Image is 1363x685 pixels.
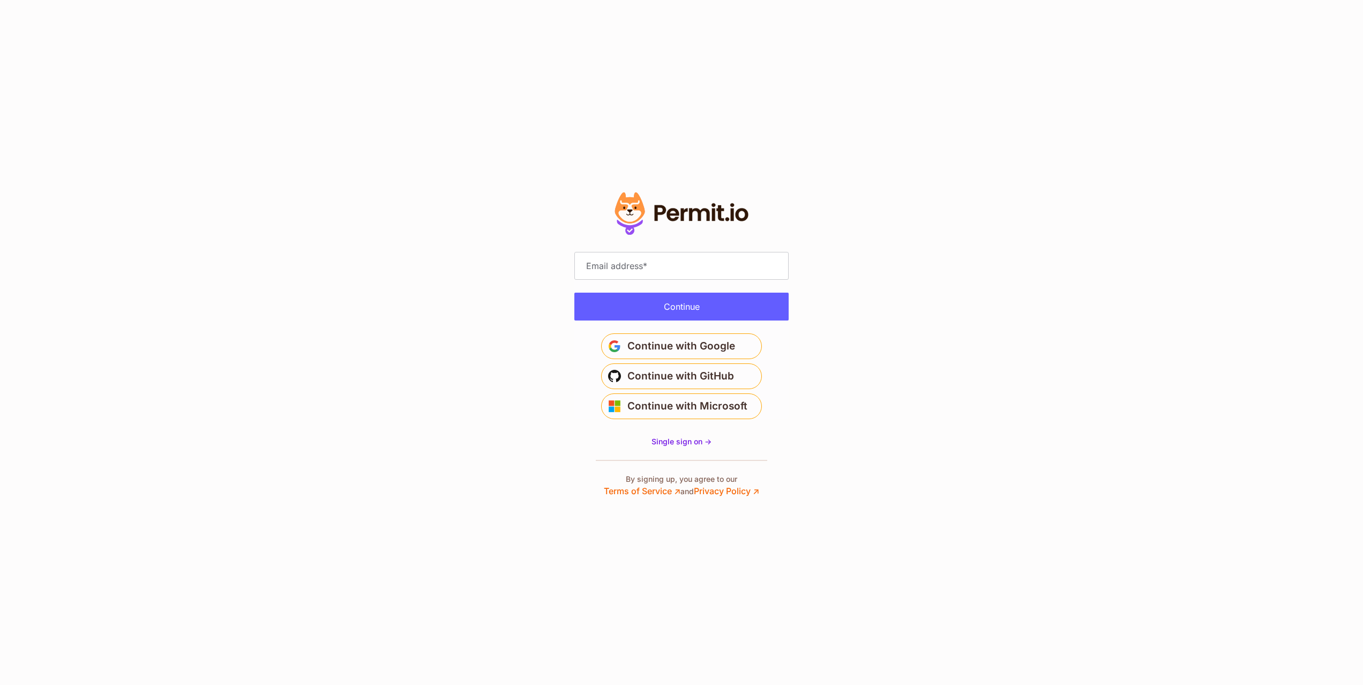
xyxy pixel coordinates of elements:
span: Continue with GitHub [627,368,734,385]
span: Continue with Microsoft [627,398,747,415]
a: Terms of Service ↗ [604,486,680,496]
a: Single sign on -> [651,436,712,447]
span: Single sign on -> [651,437,712,446]
button: Continue with Google [601,333,762,359]
a: Privacy Policy ↗ [694,486,759,496]
button: Continue with Microsoft [601,393,762,419]
p: By signing up, you agree to our and [604,474,759,497]
span: Continue with Google [627,338,735,355]
button: Continue [574,293,789,321]
button: Continue with GitHub [601,363,762,389]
